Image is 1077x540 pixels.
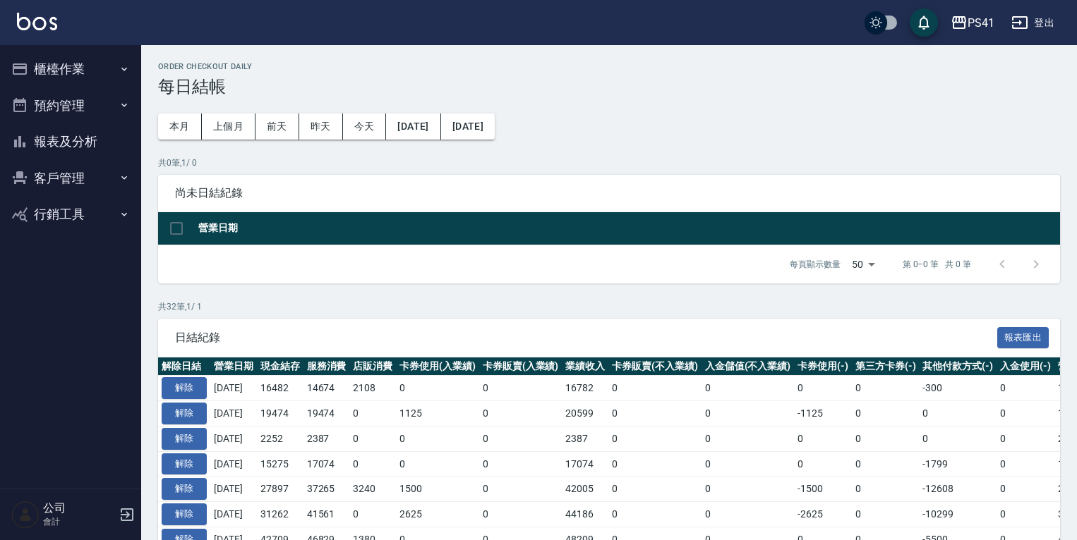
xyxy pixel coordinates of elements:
th: 第三方卡券(-) [852,357,920,376]
h2: Order checkout daily [158,62,1060,71]
td: 0 [852,401,920,427]
td: 0 [852,376,920,401]
td: -1125 [794,401,852,427]
td: 14674 [303,376,350,401]
button: [DATE] [441,113,495,140]
button: 解除 [162,503,207,525]
td: -1500 [794,477,852,502]
td: 0 [608,451,702,477]
th: 卡券販賣(入業績) [479,357,562,376]
td: -2625 [794,502,852,527]
td: 31262 [257,502,303,527]
button: 解除 [162,428,207,450]
td: 0 [702,426,795,451]
button: 前天 [255,113,299,140]
p: 共 0 筆, 1 / 0 [158,157,1060,169]
th: 營業日期 [195,212,1060,245]
th: 入金儲值(不入業績) [702,357,795,376]
td: 0 [396,376,479,401]
button: 報表及分析 [6,123,136,160]
td: 0 [852,426,920,451]
td: 0 [794,451,852,477]
td: 0 [349,401,396,427]
td: -300 [919,376,997,401]
td: 0 [608,426,702,451]
td: 2387 [303,426,350,451]
td: 1500 [396,477,479,502]
td: 0 [997,401,1054,427]
div: PS41 [968,14,994,32]
td: 0 [997,451,1054,477]
td: 0 [608,502,702,527]
td: 0 [349,502,396,527]
p: 會計 [43,515,115,528]
th: 卡券販賣(不入業績) [608,357,702,376]
td: [DATE] [210,451,257,477]
td: 0 [919,426,997,451]
td: 0 [349,426,396,451]
th: 其他付款方式(-) [919,357,997,376]
button: 預約管理 [6,87,136,124]
td: -12608 [919,477,997,502]
button: 解除 [162,478,207,500]
td: -1799 [919,451,997,477]
td: 19474 [257,401,303,427]
th: 營業日期 [210,357,257,376]
td: [DATE] [210,426,257,451]
button: 解除 [162,453,207,475]
a: 報表匯出 [997,330,1049,343]
td: 37265 [303,477,350,502]
td: 0 [349,451,396,477]
button: 本月 [158,113,202,140]
td: [DATE] [210,376,257,401]
td: 27897 [257,477,303,502]
td: 0 [997,502,1054,527]
td: 0 [479,477,562,502]
td: 16782 [562,376,608,401]
th: 卡券使用(-) [794,357,852,376]
button: 解除 [162,403,207,424]
td: 0 [479,502,562,527]
td: 17074 [562,451,608,477]
td: 0 [702,502,795,527]
th: 店販消費 [349,357,396,376]
th: 業績收入 [562,357,608,376]
td: 0 [794,376,852,401]
th: 卡券使用(入業績) [396,357,479,376]
td: 0 [702,477,795,502]
button: 上個月 [202,113,255,140]
td: 0 [997,477,1054,502]
th: 入金使用(-) [997,357,1054,376]
td: 2252 [257,426,303,451]
td: 0 [608,401,702,427]
th: 現金結存 [257,357,303,376]
td: [DATE] [210,401,257,427]
td: 0 [608,376,702,401]
td: 0 [852,502,920,527]
button: 昨天 [299,113,343,140]
td: 16482 [257,376,303,401]
img: Person [11,501,40,529]
td: [DATE] [210,477,257,502]
button: 報表匯出 [997,327,1049,349]
button: 客戶管理 [6,160,136,197]
button: 解除 [162,377,207,399]
button: 櫃檯作業 [6,51,136,87]
td: 0 [852,451,920,477]
td: 0 [702,451,795,477]
td: 44186 [562,502,608,527]
td: [DATE] [210,502,257,527]
td: 0 [997,376,1054,401]
td: 0 [702,376,795,401]
button: [DATE] [386,113,440,140]
td: 41561 [303,502,350,527]
td: 0 [396,451,479,477]
th: 服務消費 [303,357,350,376]
td: 0 [608,477,702,502]
div: 50 [846,245,880,283]
td: 0 [919,401,997,427]
td: 1125 [396,401,479,427]
p: 共 32 筆, 1 / 1 [158,300,1060,313]
p: 每頁顯示數量 [790,258,841,271]
td: 0 [479,401,562,427]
